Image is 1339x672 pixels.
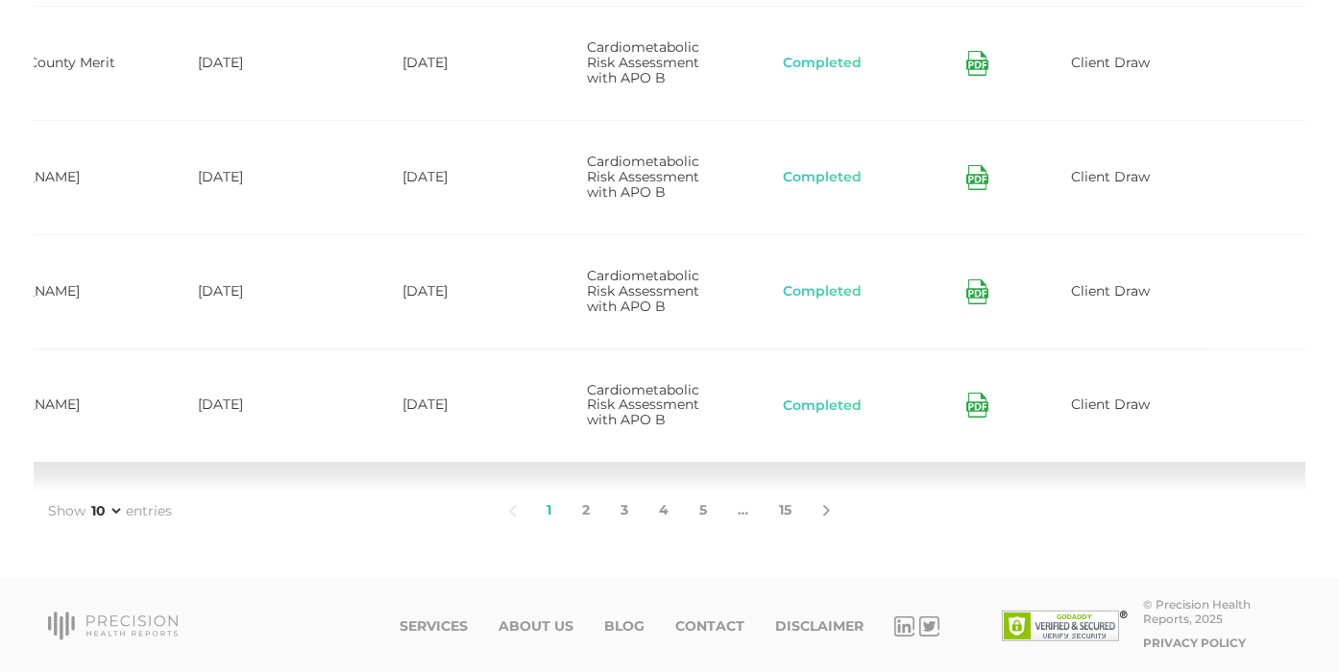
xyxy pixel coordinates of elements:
span: Client Draw [1071,54,1150,71]
td: [DATE] [157,234,361,348]
button: Completed [782,168,863,187]
span: Client Draw [1071,396,1150,413]
a: Blog [604,618,645,635]
button: Completed [782,54,863,73]
td: [DATE] [157,6,361,120]
span: Client Draw [1071,168,1150,185]
td: [DATE] [361,6,546,120]
div: © Precision Health Reports, 2025 [1143,597,1291,626]
td: [DATE] [361,234,546,348]
a: Contact [675,618,744,635]
a: 2 [568,491,606,531]
img: SSL site seal - click to verify [1002,611,1128,641]
td: [DATE] [361,348,546,463]
td: [DATE] [157,120,361,234]
td: [DATE] [361,120,546,234]
a: 3 [606,491,645,531]
a: Services [400,618,468,635]
span: Cardiometabolic Risk Assessment with APO B [587,153,699,201]
a: Privacy Policy [1143,636,1246,650]
span: Cardiometabolic Risk Assessment with APO B [587,267,699,315]
a: 15 [765,491,808,531]
a: Disclaimer [775,618,864,635]
select: Showentries [87,501,124,520]
td: [DATE] [157,348,361,463]
a: About Us [499,618,573,635]
button: Completed [782,282,863,301]
span: Cardiometabolic Risk Assessment with APO B [587,381,699,429]
span: Cardiometabolic Risk Assessment with APO B [587,38,699,86]
a: 4 [645,491,685,531]
span: Client Draw [1071,282,1150,300]
label: Show entries [48,501,172,521]
button: Completed [782,396,863,416]
a: 5 [685,491,723,531]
